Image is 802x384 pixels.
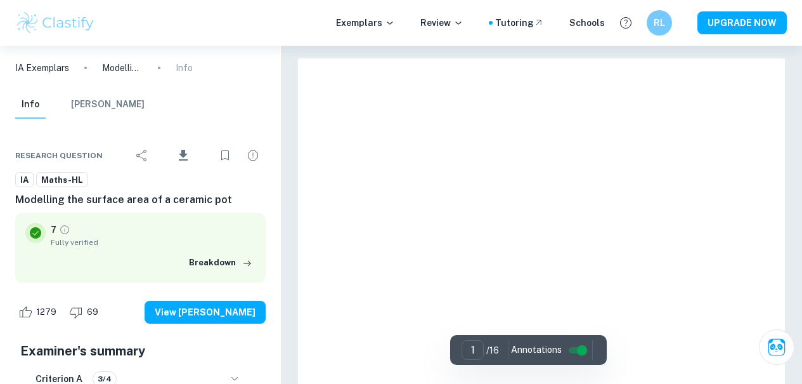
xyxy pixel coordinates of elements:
button: Help and Feedback [615,12,637,34]
p: 7 [51,223,56,237]
div: Download [157,139,210,172]
h6: RL [652,16,667,30]
span: Annotations [511,343,562,357]
div: Like [15,302,63,322]
span: 69 [80,306,105,319]
p: Info [176,61,193,75]
button: RL [647,10,672,36]
span: Research question [15,150,103,161]
p: Exemplars [336,16,395,30]
a: IA Exemplars [15,61,69,75]
img: Clastify logo [15,10,96,36]
button: UPGRADE NOW [697,11,787,34]
p: Modelling the surface area of a ceramic pot [102,61,143,75]
span: Fully verified [51,237,255,248]
span: Maths-HL [37,174,87,187]
p: Review [420,16,463,30]
h5: Examiner's summary [20,341,261,361]
a: IA [15,172,34,188]
button: View [PERSON_NAME] [145,301,266,324]
button: [PERSON_NAME] [71,91,145,119]
button: Ask Clai [759,329,794,365]
button: Breakdown [186,253,255,272]
span: 1279 [29,306,63,319]
span: IA [16,174,33,187]
a: Maths-HL [36,172,88,188]
div: Dislike [66,302,105,322]
h6: Modelling the surface area of a ceramic pot [15,192,266,208]
a: Tutoring [495,16,544,30]
div: Share [129,143,155,168]
a: Schools [569,16,605,30]
div: Bookmark [212,143,238,168]
button: Info [15,91,46,119]
p: / 16 [486,343,499,357]
div: Report issue [240,143,266,168]
a: Grade fully verified [59,224,70,235]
